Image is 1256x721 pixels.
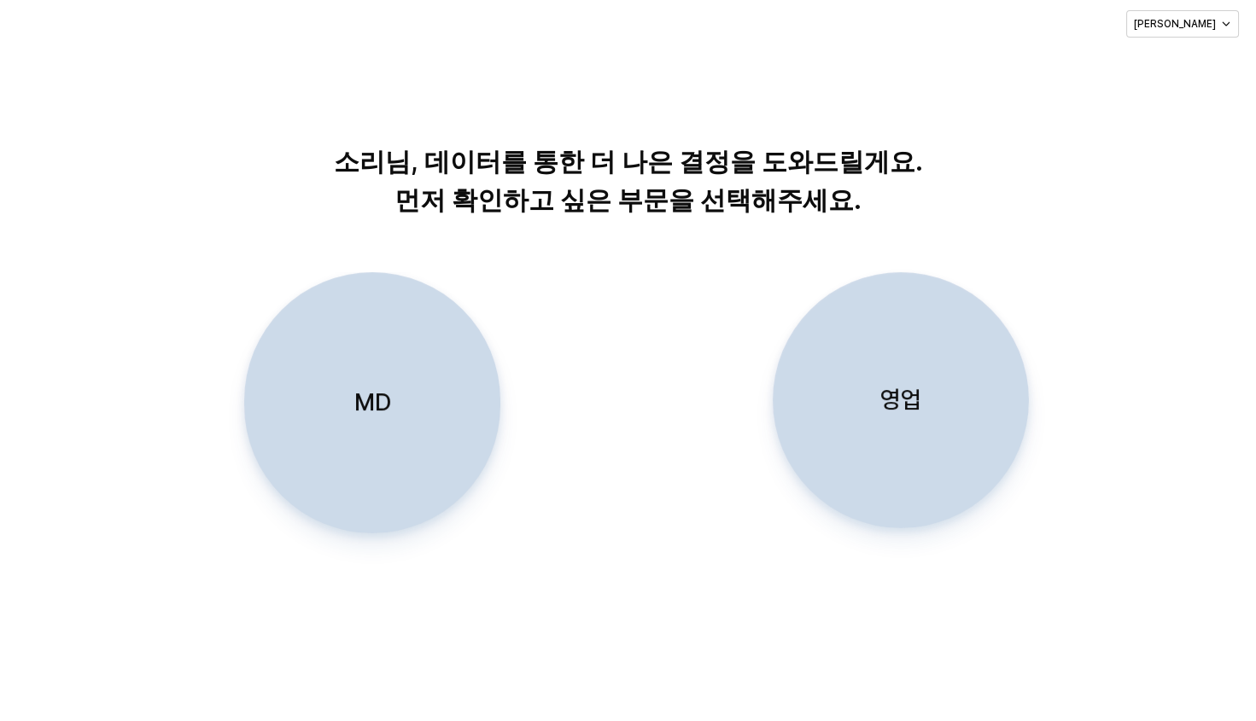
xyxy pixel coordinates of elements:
button: MD [243,272,499,533]
p: [PERSON_NAME] [1134,17,1216,31]
p: 소리님, 데이터를 통한 더 나은 결정을 도와드릴게요. 먼저 확인하고 싶은 부문을 선택해주세요. [192,142,1064,219]
button: [PERSON_NAME] [1126,10,1239,38]
p: MD [353,387,390,418]
button: 영업 [773,272,1029,528]
p: 영업 [880,384,921,416]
